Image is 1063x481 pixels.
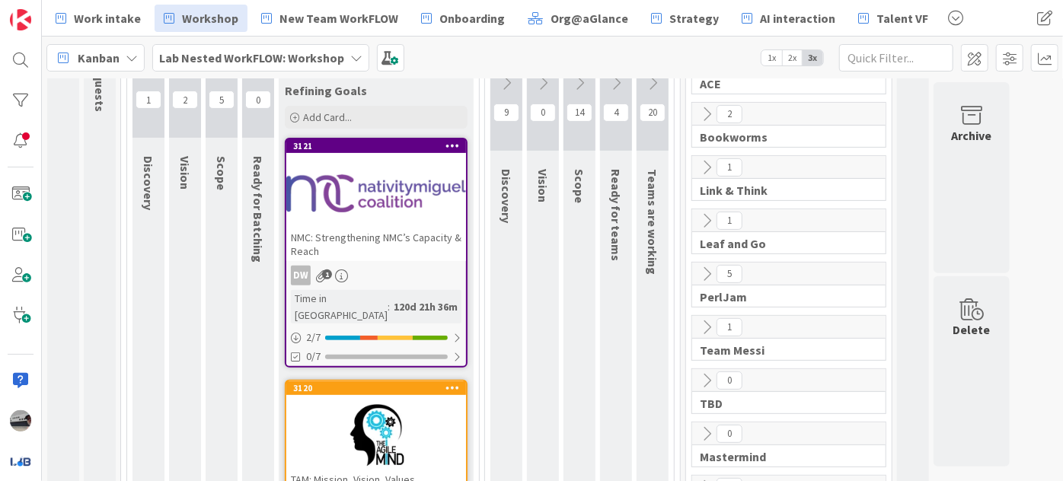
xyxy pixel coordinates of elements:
[390,298,461,315] div: 120d 21h 36m
[177,156,193,190] span: Vision
[306,349,321,365] span: 0/7
[645,169,660,275] span: Teams are working
[245,91,271,109] span: 0
[700,76,867,91] span: ACE
[182,9,238,27] span: Workshop
[761,50,782,65] span: 1x
[733,5,844,32] a: AI interaction
[640,104,666,122] span: 20
[439,9,505,27] span: Onboarding
[286,228,466,261] div: NMC: Strengthening NMC’s Capacity & Reach
[136,91,161,109] span: 1
[279,9,398,27] span: New Team WorkFLOW
[669,9,719,27] span: Strategy
[499,169,514,223] span: Discovery
[849,5,937,32] a: Talent VF
[839,44,953,72] input: Quick Filter...
[286,328,466,347] div: 2/7
[642,5,728,32] a: Strategy
[286,139,466,153] div: 3121
[493,104,519,122] span: 9
[608,169,624,261] span: Ready for teams
[10,451,31,472] img: avatar
[74,9,141,27] span: Work intake
[285,138,468,368] a: 3121NMC: Strengthening NMC’s Capacity & ReachDWTime in [GEOGRAPHIC_DATA]:120d 21h 36m2/70/7
[717,318,742,336] span: 1
[535,169,551,202] span: Vision
[286,266,466,285] div: DW
[293,383,466,393] div: 3120
[782,50,803,65] span: 2x
[700,449,867,464] span: Mastermind
[551,9,628,27] span: Org@aGlance
[700,342,867,358] span: Team Messi
[159,50,344,65] b: Lab Nested WorkFLOW: Workshop
[700,129,867,145] span: Bookworms
[717,105,742,123] span: 2
[303,110,352,124] span: Add Card...
[603,104,629,122] span: 4
[530,104,556,122] span: 0
[388,298,390,315] span: :
[700,236,867,251] span: Leaf and Go
[803,50,823,65] span: 3x
[286,381,466,395] div: 3120
[285,83,367,98] span: Refining Goals
[306,330,321,346] span: 2 / 7
[141,156,156,210] span: Discovery
[322,269,332,279] span: 1
[876,9,928,27] span: Talent VF
[717,265,742,283] span: 5
[700,289,867,304] span: PerlJam
[717,371,742,390] span: 0
[209,91,235,109] span: 5
[78,49,120,67] span: Kanban
[572,169,587,203] span: Scope
[717,212,742,230] span: 1
[700,183,867,198] span: Link & Think
[760,9,835,27] span: AI interaction
[214,156,229,190] span: Scope
[567,104,592,122] span: 14
[172,91,198,109] span: 2
[291,266,311,285] div: DW
[700,396,867,411] span: TBD
[293,141,466,151] div: 3121
[717,158,742,177] span: 1
[953,320,991,339] div: Delete
[46,5,150,32] a: Work intake
[519,5,637,32] a: Org@aGlance
[412,5,514,32] a: Onboarding
[10,410,31,432] img: jB
[286,139,466,261] div: 3121NMC: Strengthening NMC’s Capacity & Reach
[952,126,992,145] div: Archive
[10,9,31,30] img: Visit kanbanzone.com
[251,156,266,263] span: Ready for Batching
[155,5,247,32] a: Workshop
[717,425,742,443] span: 0
[291,290,388,323] div: Time in [GEOGRAPHIC_DATA]
[252,5,407,32] a: New Team WorkFLOW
